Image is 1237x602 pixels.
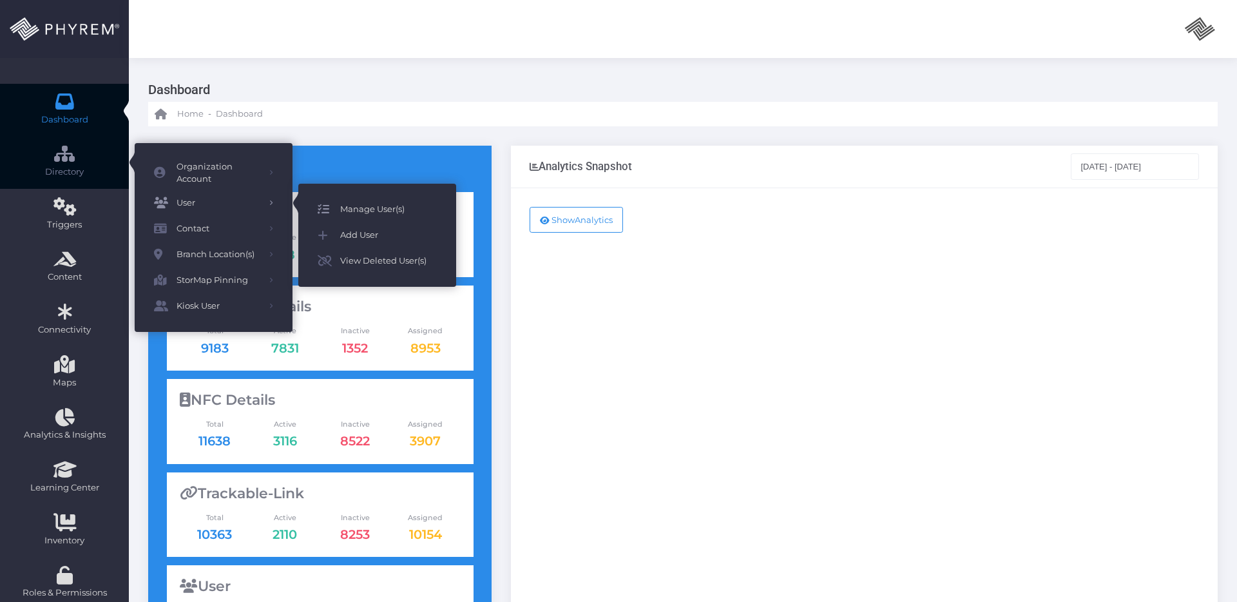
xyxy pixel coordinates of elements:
[180,578,461,595] div: User
[135,242,292,267] a: Branch Location(s)
[201,340,229,356] a: 9183
[8,218,120,231] span: Triggers
[390,325,461,336] span: Assigned
[135,156,292,190] a: Organization Account
[198,433,231,449] a: 11638
[135,267,292,293] a: StorMap Pinning
[155,102,204,126] a: Home
[8,324,120,336] span: Connectivity
[177,108,204,121] span: Home
[8,271,120,284] span: Content
[410,340,441,356] a: 8953
[273,433,297,449] a: 3116
[298,197,456,222] a: Manage User(s)
[53,376,76,389] span: Maps
[410,433,441,449] a: 3907
[530,207,623,233] button: ShowAnalytics
[197,527,232,542] a: 10363
[271,340,299,356] a: 7831
[340,527,370,542] a: 8253
[409,527,442,542] a: 10154
[180,512,250,523] span: Total
[320,419,390,430] span: Inactive
[135,293,292,319] a: Kiosk User
[180,419,250,430] span: Total
[340,201,437,218] span: Manage User(s)
[177,272,260,289] span: StorMap Pinning
[180,392,461,409] div: NFC Details
[216,102,263,126] a: Dashboard
[135,190,292,216] a: User
[1071,153,1200,179] input: Select Date Range
[390,512,461,523] span: Assigned
[8,481,120,494] span: Learning Center
[177,220,260,237] span: Contact
[250,512,320,523] span: Active
[135,216,292,242] a: Contact
[216,108,263,121] span: Dashboard
[180,298,461,315] div: QR-Code Details
[8,587,120,599] span: Roles & Permissions
[390,419,461,430] span: Assigned
[551,215,575,225] span: Show
[206,108,213,121] li: -
[177,160,260,186] span: Organization Account
[298,248,456,274] a: View Deleted User(s)
[298,222,456,248] a: Add User
[320,512,390,523] span: Inactive
[340,433,370,449] a: 8522
[340,227,437,244] span: Add User
[320,325,390,336] span: Inactive
[177,298,260,315] span: Kiosk User
[340,253,437,269] span: View Deleted User(s)
[8,166,120,179] span: Directory
[342,340,368,356] a: 1352
[530,160,632,173] div: Analytics Snapshot
[148,77,1208,102] h3: Dashboard
[8,429,120,442] span: Analytics & Insights
[41,113,88,126] span: Dashboard
[8,534,120,547] span: Inventory
[177,246,260,263] span: Branch Location(s)
[250,419,320,430] span: Active
[180,485,461,502] div: Trackable-Link
[273,527,297,542] a: 2110
[177,195,260,211] span: User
